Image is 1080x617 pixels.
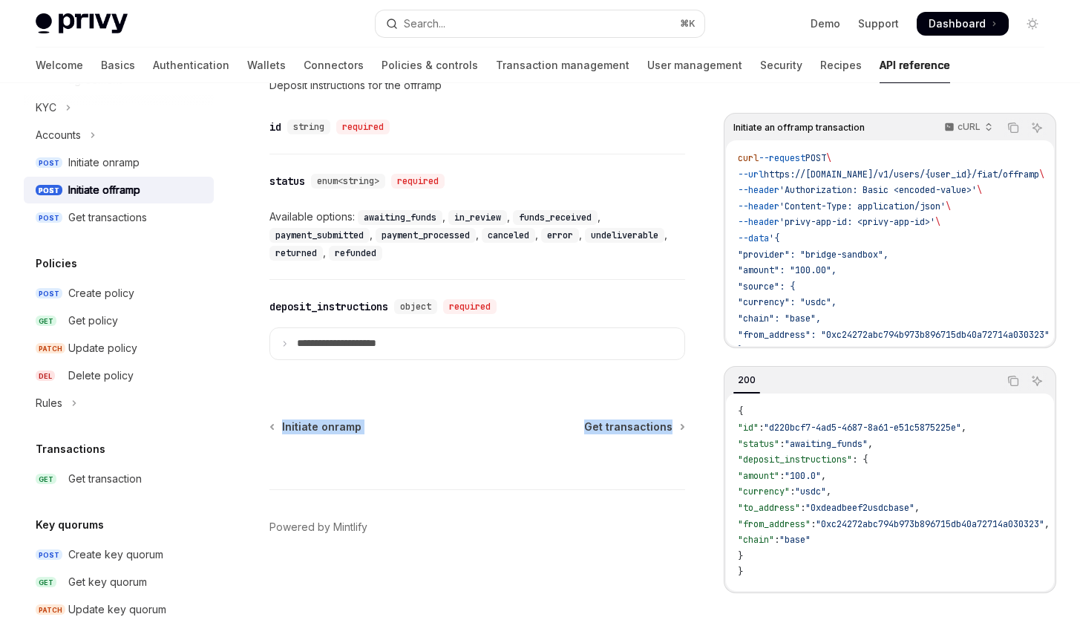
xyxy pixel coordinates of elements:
a: POSTCreate key quorum [24,541,214,568]
div: Create key quorum [68,546,163,564]
a: Welcome [36,48,83,83]
div: , [269,244,329,261]
span: "currency" [738,486,790,497]
span: "100.0" [785,470,821,482]
span: : [800,502,805,514]
span: Get transactions [584,420,672,434]
button: cURL [936,115,999,140]
span: Initiate onramp [282,420,361,434]
span: \ [977,184,982,196]
span: GET [36,474,56,485]
span: }, [738,345,748,356]
a: Initiate onramp [271,420,361,434]
div: Initiate offramp [68,181,140,199]
a: GETGet policy [24,307,214,334]
button: Copy the contents from the code block [1004,118,1023,137]
span: "amount" [738,470,779,482]
div: 200 [733,371,760,389]
a: Policies & controls [382,48,478,83]
span: "amount": "100.00", [738,264,837,276]
span: , [914,502,920,514]
span: Initiate an offramp transaction [733,122,865,134]
span: "status" [738,438,779,450]
div: KYC [36,99,56,117]
a: User management [647,48,742,83]
code: canceled [482,228,535,243]
span: "0xdeadbeef2usdcbase" [805,502,914,514]
p: cURL [958,121,981,133]
span: https://[DOMAIN_NAME]/v1/users/{user_id}/fiat/offramp [764,169,1039,180]
span: --header [738,216,779,228]
span: "id" [738,422,759,434]
a: Support [858,16,899,31]
a: POSTInitiate offramp [24,177,214,203]
button: Ask AI [1027,371,1047,391]
a: GETGet key quorum [24,569,214,595]
button: Toggle Rules section [24,390,214,417]
span: , [868,438,873,450]
span: } [738,550,743,562]
div: , [513,208,603,226]
code: awaiting_funds [358,210,442,225]
img: light logo [36,13,128,34]
span: \ [946,200,951,212]
span: GET [36,577,56,588]
span: : [759,422,764,434]
button: Toggle Accounts section [24,122,214,148]
span: \ [935,216,940,228]
span: POST [36,185,62,196]
h5: Key quorums [36,516,104,534]
span: , [826,486,831,497]
span: POST [805,152,826,164]
span: \ [1039,169,1044,180]
div: Get transactions [68,209,147,226]
a: POSTInitiate onramp [24,149,214,176]
div: , [541,226,585,244]
div: , [358,208,448,226]
div: Get key quorum [68,573,147,591]
div: Create policy [68,284,134,302]
span: "0xc24272abc794b973b896715db40a72714a030323" [816,518,1044,530]
code: in_review [448,210,507,225]
code: error [541,228,579,243]
span: , [1044,518,1050,530]
span: "d220bcf7-4ad5-4687-8a61-e51c5875225e" [764,422,961,434]
div: required [443,299,497,314]
span: --header [738,184,779,196]
a: DELDelete policy [24,362,214,389]
span: object [400,301,431,313]
span: "chain" [738,534,774,546]
div: deposit_instructions [269,299,388,314]
span: "from_address" [738,518,811,530]
a: Wallets [247,48,286,83]
span: : [774,534,779,546]
span: "deposit_instructions" [738,454,852,466]
span: "chain": "base", [738,313,821,324]
code: payment_processed [376,228,476,243]
span: "source": { [738,281,795,293]
span: , [961,422,966,434]
span: "usdc" [795,486,826,497]
span: : [779,470,785,482]
span: "from_address": "0xc24272abc794b973b896715db40a72714a030323" [738,329,1050,341]
span: \ [826,152,831,164]
code: payment_submitted [269,228,370,243]
div: , [376,226,482,244]
span: POST [36,288,62,299]
span: "currency": "usdc", [738,296,837,308]
a: POSTGet transactions [24,204,214,231]
div: , [585,226,670,244]
span: PATCH [36,604,65,616]
a: Recipes [820,48,862,83]
div: , [482,226,541,244]
div: Search... [404,15,445,33]
span: enum<string> [317,175,379,187]
h5: Transactions [36,440,105,458]
code: undeliverable [585,228,664,243]
a: Security [760,48,802,83]
span: : [790,486,795,497]
span: DEL [36,370,55,382]
div: Get policy [68,312,118,330]
div: required [336,120,390,134]
button: Open search [376,10,704,37]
